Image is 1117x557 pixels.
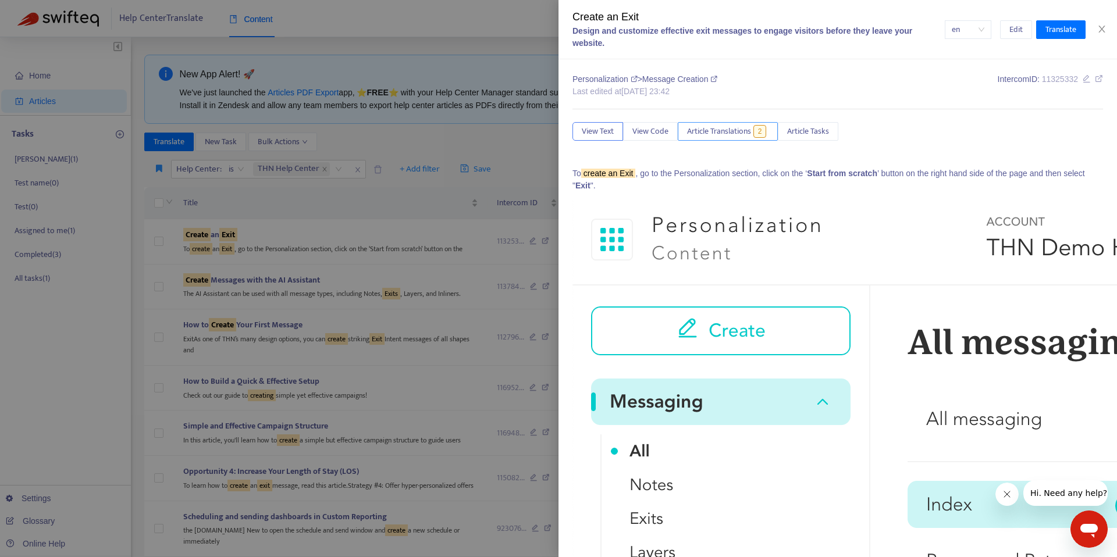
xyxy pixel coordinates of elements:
[1045,23,1076,36] span: Translate
[1094,24,1110,35] button: Close
[1009,23,1023,36] span: Edit
[678,122,778,141] button: Article Translations2
[582,125,614,138] span: View Text
[572,9,945,25] div: Create an Exit
[632,125,668,138] span: View Code
[642,74,718,84] span: Message Creation
[787,125,829,138] span: Article Tasks
[1036,20,1086,39] button: Translate
[687,125,751,138] span: Article Translations
[995,483,1019,506] iframe: Close message
[581,169,636,178] sqkw: create an Exit
[998,73,1103,98] div: Intercom ID:
[1070,510,1108,548] iframe: Button to launch messaging window
[753,125,767,138] span: 2
[572,122,623,141] button: View Text
[623,122,678,141] button: View Code
[1042,74,1078,84] span: 11325332
[952,21,984,38] span: en
[572,85,717,98] div: Last edited at [DATE] 23:42
[1000,20,1032,39] button: Edit
[1023,480,1108,506] iframe: Message from company
[778,122,838,141] button: Article Tasks
[807,169,877,178] b: Start from scratch
[572,167,1103,192] p: To , go to the Personalization section, click on the ‘ ’ button on the right hand side of the pag...
[572,25,945,49] div: Design and customize effective exit messages to engage visitors before they leave your website.
[572,74,642,84] span: Personalization >
[575,181,590,190] b: Exit
[1097,24,1107,34] span: close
